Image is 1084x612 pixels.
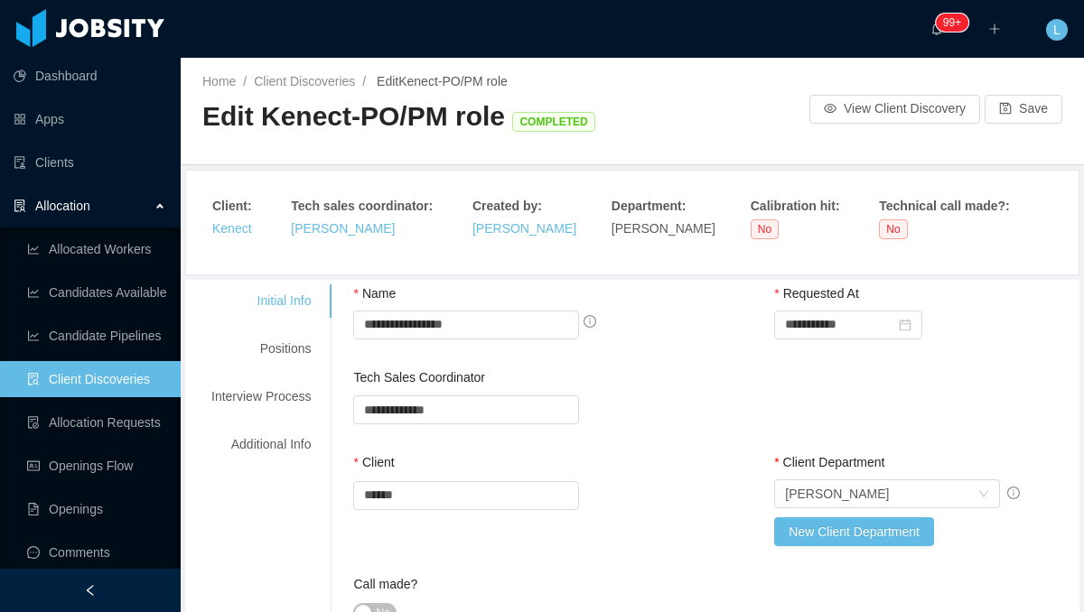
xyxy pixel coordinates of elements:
div: Initial Info [190,284,332,318]
div: Michael Swam [785,480,889,507]
a: icon: line-chartCandidates Available [27,274,166,311]
a: icon: file-doneAllocation Requests [27,404,166,440]
i: icon: plus [988,23,1001,35]
button: icon: saveSave [985,95,1062,124]
label: Tech Sales Coordinator [353,370,485,385]
span: Client Department [783,455,885,469]
a: icon: appstoreApps [14,101,166,137]
label: Call made? [353,577,417,591]
a: Kenect-PO/PM role [398,74,508,88]
span: [PERSON_NAME] [612,221,715,236]
span: Allocation [35,199,90,213]
a: icon: file-textOpenings [27,491,166,527]
span: No [751,219,779,239]
strong: Department : [612,199,686,213]
a: [PERSON_NAME] [472,221,576,236]
strong: Technical call made? : [879,199,1009,213]
span: / [243,74,247,88]
a: icon: auditClients [14,144,166,181]
button: New Client Department [774,517,934,546]
a: icon: messageComments [27,534,166,570]
label: Client [353,455,394,469]
a: Kenect [212,221,252,236]
span: No [879,219,907,239]
a: icon: file-searchClient Discoveries [27,361,166,397]
strong: Client : [212,199,252,213]
label: Requested At [774,286,859,301]
span: info-circle [1007,487,1020,499]
sup: 120 [936,14,968,32]
div: Positions [190,332,332,366]
a: Client Discoveries [254,74,355,88]
span: L [1053,19,1061,41]
a: icon: idcardOpenings Flow [27,448,166,484]
button: icon: eyeView Client Discovery [809,95,980,124]
input: Name [353,311,579,339]
a: icon: pie-chartDashboard [14,58,166,94]
i: icon: solution [14,199,26,212]
span: info-circle [584,315,596,328]
strong: Created by : [472,199,542,213]
a: [PERSON_NAME] [291,221,395,236]
i: icon: bell [930,23,943,35]
a: icon: line-chartCandidate Pipelines [27,318,166,354]
strong: Calibration hit : [751,199,840,213]
span: Edit [373,74,508,88]
div: Interview Process [190,380,332,413]
span: / [362,74,366,88]
a: Home [202,74,236,88]
a: icon: line-chartAllocated Workers [27,231,166,267]
span: Edit Kenect-PO/PM role [202,101,603,131]
div: Additional Info [190,428,332,461]
label: Name [353,286,396,301]
i: icon: calendar [899,319,911,331]
strong: Tech sales coordinator : [291,199,433,213]
span: COMPLETED [512,112,594,132]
